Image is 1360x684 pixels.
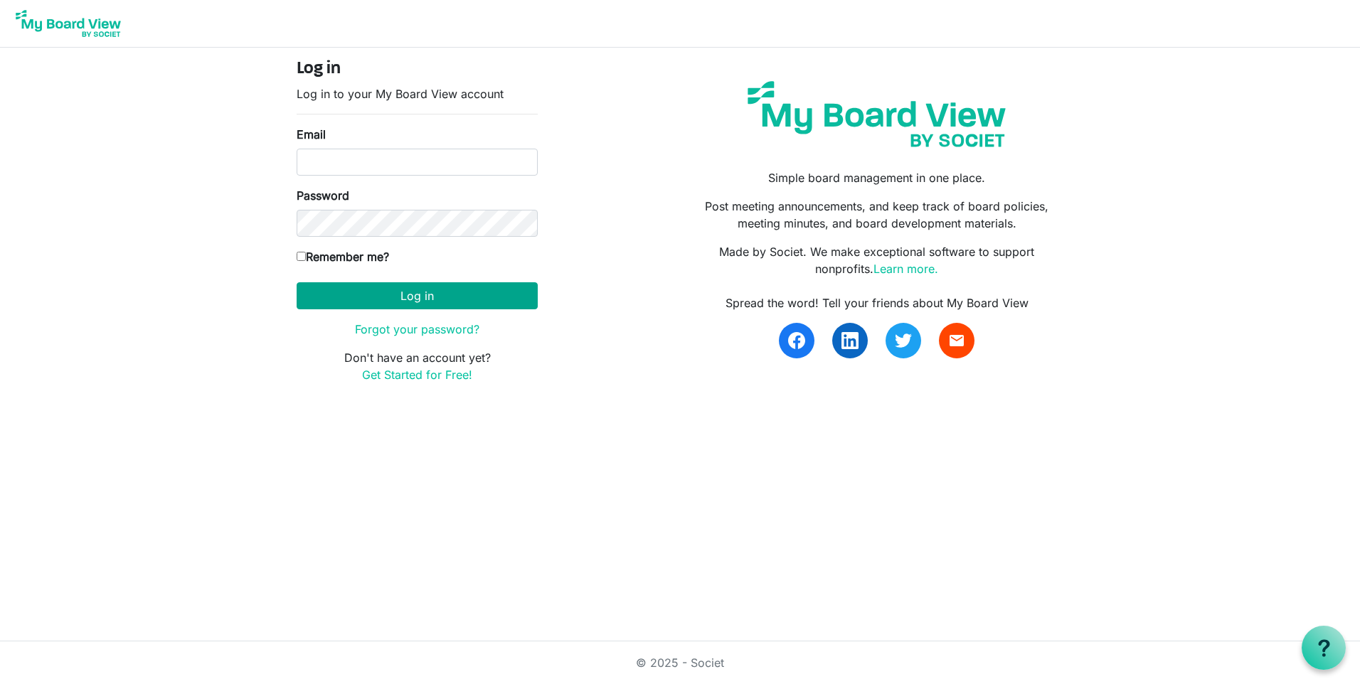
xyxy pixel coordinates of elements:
[691,294,1063,311] div: Spread the word! Tell your friends about My Board View
[297,187,349,204] label: Password
[355,322,479,336] a: Forgot your password?
[297,282,538,309] button: Log in
[691,198,1063,232] p: Post meeting announcements, and keep track of board policies, meeting minutes, and board developm...
[297,349,538,383] p: Don't have an account yet?
[895,332,912,349] img: twitter.svg
[873,262,938,276] a: Learn more.
[11,6,125,41] img: My Board View Logo
[737,70,1016,158] img: my-board-view-societ.svg
[636,656,724,670] a: © 2025 - Societ
[362,368,472,382] a: Get Started for Free!
[691,169,1063,186] p: Simple board management in one place.
[297,85,538,102] p: Log in to your My Board View account
[297,59,538,80] h4: Log in
[841,332,859,349] img: linkedin.svg
[948,332,965,349] span: email
[297,248,389,265] label: Remember me?
[297,126,326,143] label: Email
[939,323,974,358] a: email
[691,243,1063,277] p: Made by Societ. We make exceptional software to support nonprofits.
[788,332,805,349] img: facebook.svg
[297,252,306,261] input: Remember me?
